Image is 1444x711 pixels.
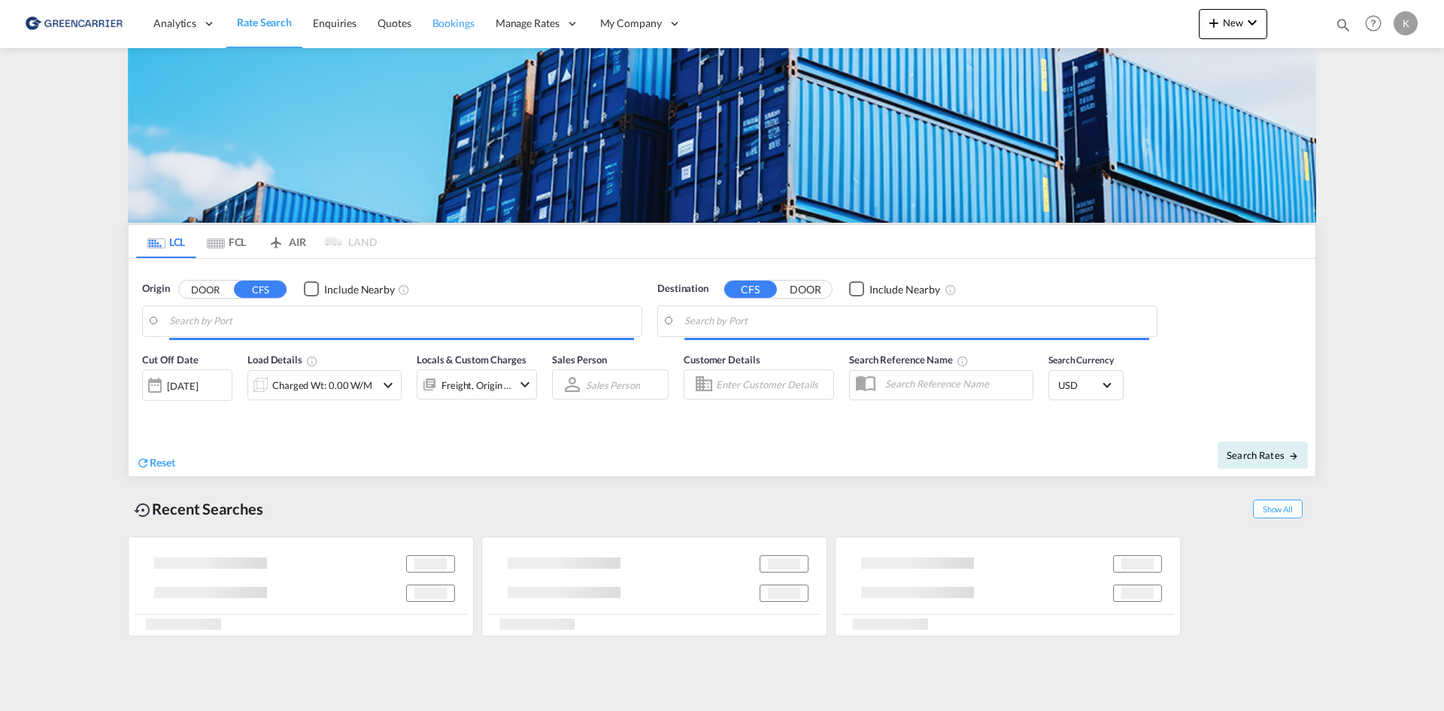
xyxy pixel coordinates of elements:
[237,16,292,29] span: Rate Search
[179,281,232,298] button: DOOR
[142,354,199,366] span: Cut Off Date
[957,355,969,367] md-icon: Your search will be saved by the below given name
[136,456,150,469] md-icon: icon-refresh
[136,225,377,258] md-pagination-wrapper: Use the left and right arrow keys to navigate between tabs
[1218,442,1308,469] button: Search Ratesicon-arrow-right
[657,281,708,296] span: Destination
[684,354,760,366] span: Customer Details
[306,355,318,367] md-icon: Chargeable Weight
[684,310,1149,333] input: Search by Port
[945,284,957,296] md-icon: Unchecked: Ignores neighbouring ports when fetching rates.Checked : Includes neighbouring ports w...
[234,281,287,298] button: CFS
[1048,354,1114,366] span: Search Currency
[1288,451,1299,461] md-icon: icon-arrow-right
[496,16,560,31] span: Manage Rates
[1199,9,1267,39] button: icon-plus 400-fgNewicon-chevron-down
[128,48,1316,223] img: GreenCarrierFCL_LCL.png
[256,225,317,258] md-tab-item: AIR
[267,233,285,245] md-icon: icon-airplane
[600,16,662,31] span: My Company
[398,284,410,296] md-icon: Unchecked: Ignores neighbouring ports when fetching rates.Checked : Includes neighbouring ports w...
[129,259,1315,476] div: Origin DOOR CFS Checkbox No InkUnchecked: Ignores neighbouring ports when fetching rates.Checked ...
[128,492,269,526] div: Recent Searches
[313,17,356,29] span: Enquiries
[1335,17,1351,33] md-icon: icon-magnify
[136,225,196,258] md-tab-item: LCL
[1253,500,1303,518] span: Show All
[584,374,642,396] md-select: Sales Person
[1335,17,1351,39] div: icon-magnify
[134,501,152,519] md-icon: icon-backup-restore
[724,281,777,298] button: CFS
[153,16,196,31] span: Analytics
[142,369,232,401] div: [DATE]
[779,281,832,298] button: DOOR
[324,282,395,297] div: Include Nearby
[869,282,940,297] div: Include Nearby
[272,375,372,396] div: Charged Wt: 0.00 W/M
[379,376,397,394] md-icon: icon-chevron-down
[196,225,256,258] md-tab-item: FCL
[432,17,475,29] span: Bookings
[417,354,526,366] span: Locals & Custom Charges
[1205,14,1223,32] md-icon: icon-plus 400-fg
[1058,378,1100,392] span: USD
[304,281,395,297] md-checkbox: Checkbox No Ink
[1361,11,1394,38] div: Help
[169,310,634,333] input: Search by Port
[516,375,534,393] md-icon: icon-chevron-down
[142,400,153,420] md-datepicker: Select
[1243,14,1261,32] md-icon: icon-chevron-down
[1394,11,1418,35] div: K
[167,379,198,393] div: [DATE]
[247,370,402,400] div: Charged Wt: 0.00 W/Micon-chevron-down
[378,17,411,29] span: Quotes
[247,354,318,366] span: Load Details
[878,372,1033,395] input: Search Reference Name
[1205,17,1261,29] span: New
[23,7,124,41] img: b0b18ec08afe11efb1d4932555f5f09d.png
[849,354,969,366] span: Search Reference Name
[142,281,169,296] span: Origin
[136,455,175,472] div: icon-refreshReset
[1057,374,1115,396] md-select: Select Currency: $ USDUnited States Dollar
[849,281,940,297] md-checkbox: Checkbox No Ink
[716,373,829,396] input: Enter Customer Details
[1227,449,1299,461] span: Search Rates
[150,456,175,469] span: Reset
[441,375,512,396] div: Freight Origin Destination
[552,354,607,366] span: Sales Person
[417,369,537,400] div: Freight Origin Destinationicon-chevron-down
[1361,11,1386,36] span: Help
